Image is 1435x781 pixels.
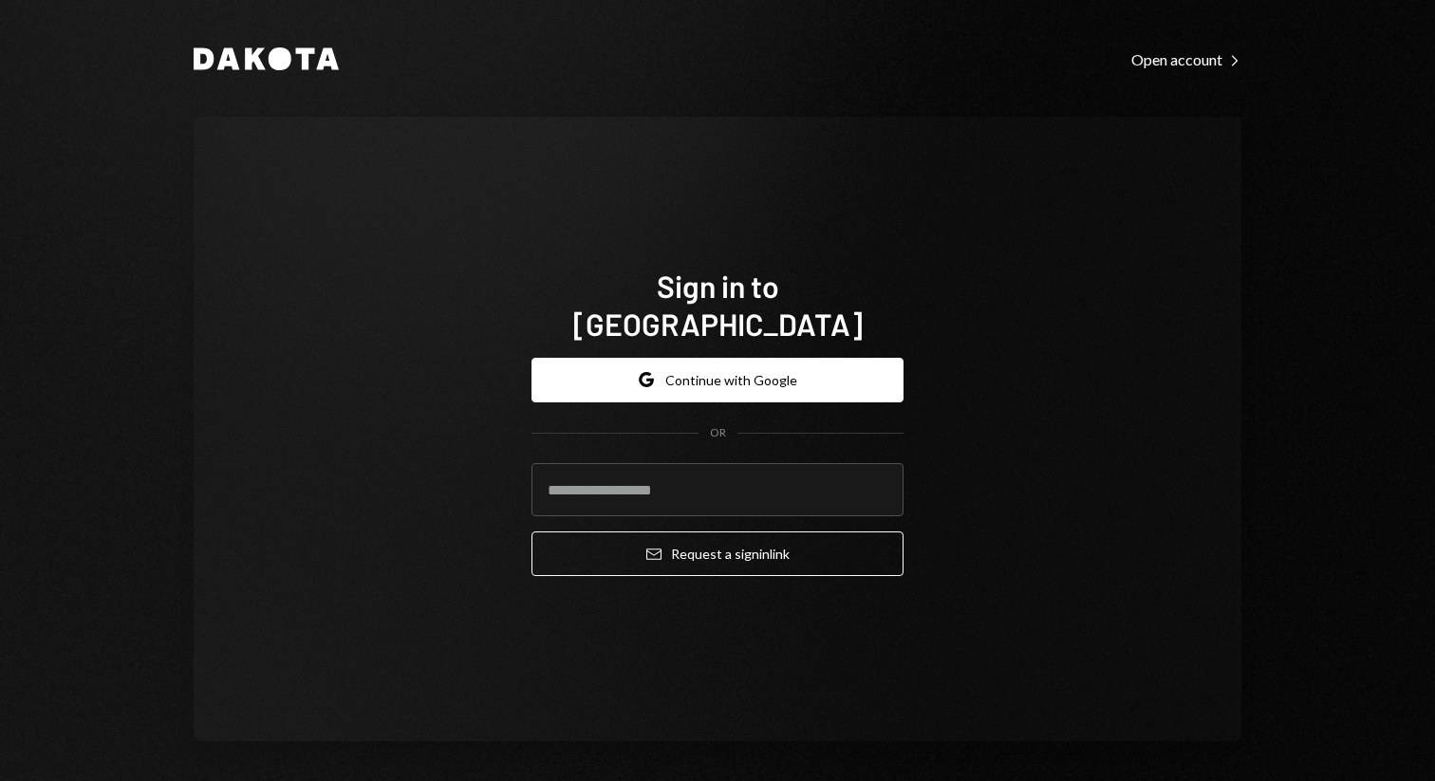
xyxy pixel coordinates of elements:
div: Open account [1131,50,1241,69]
a: Open account [1131,48,1241,69]
div: OR [710,425,726,441]
button: Continue with Google [531,358,904,402]
button: Request a signinlink [531,531,904,576]
h1: Sign in to [GEOGRAPHIC_DATA] [531,267,904,343]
